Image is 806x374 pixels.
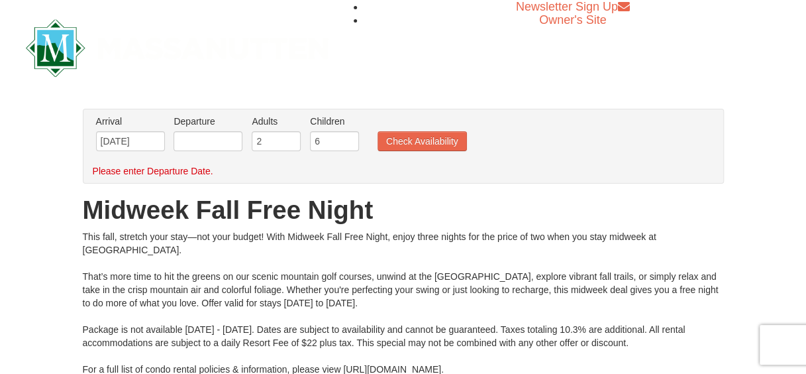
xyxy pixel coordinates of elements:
a: Owner's Site [539,13,606,27]
label: Children [310,115,359,128]
button: Check Availability [378,131,467,151]
h1: Midweek Fall Free Night [83,197,724,223]
label: Adults [252,115,301,128]
label: Arrival [96,115,165,128]
img: Massanutten Resort Logo [26,19,329,77]
a: Massanutten Resort [26,31,329,62]
div: Please enter Departure Date. [93,164,700,178]
label: Departure [174,115,242,128]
